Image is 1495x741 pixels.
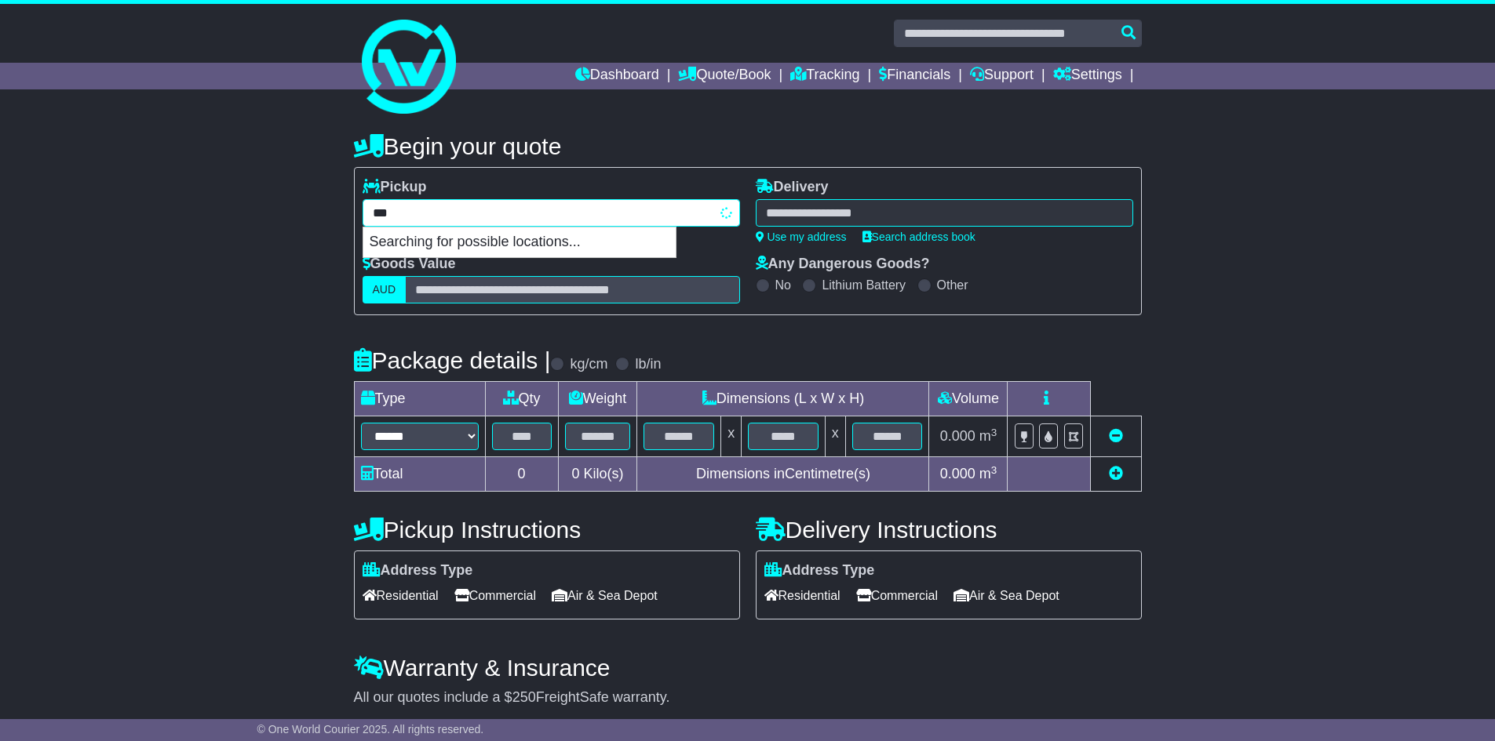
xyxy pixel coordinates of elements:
[363,256,456,273] label: Goods Value
[558,457,637,492] td: Kilo(s)
[764,562,875,579] label: Address Type
[1053,63,1122,89] a: Settings
[575,63,659,89] a: Dashboard
[485,457,558,492] td: 0
[558,382,637,416] td: Weight
[678,63,771,89] a: Quote/Book
[354,347,551,373] h4: Package details |
[363,199,740,227] typeahead: Please provide city
[637,457,929,492] td: Dimensions in Centimetre(s)
[363,583,439,608] span: Residential
[454,583,536,608] span: Commercial
[363,179,427,196] label: Pickup
[991,464,997,476] sup: 3
[363,276,407,303] label: AUD
[756,231,847,243] a: Use my address
[979,428,997,444] span: m
[856,583,938,608] span: Commercial
[862,231,975,243] a: Search address book
[775,278,791,292] label: No
[764,583,840,608] span: Residential
[637,382,929,416] td: Dimensions (L x W x H)
[485,382,558,416] td: Qty
[552,583,658,608] span: Air & Sea Depot
[354,689,1142,706] div: All our quotes include a $ FreightSafe warranty.
[991,427,997,438] sup: 3
[1109,466,1123,481] a: Add new item
[937,278,968,292] label: Other
[940,428,975,444] span: 0.000
[979,466,997,481] span: m
[354,133,1142,159] h4: Begin your quote
[790,63,859,89] a: Tracking
[363,562,473,579] label: Address Type
[721,416,742,457] td: x
[756,517,1142,543] h4: Delivery Instructions
[354,655,1142,681] h4: Warranty & Insurance
[635,356,661,373] label: lb/in
[363,227,676,257] p: Searching for possible locations...
[929,382,1008,416] td: Volume
[571,466,579,481] span: 0
[354,382,485,416] td: Type
[756,179,829,196] label: Delivery
[954,583,1059,608] span: Air & Sea Depot
[1109,428,1123,444] a: Remove this item
[354,517,740,543] h4: Pickup Instructions
[940,466,975,481] span: 0.000
[512,689,536,705] span: 250
[822,278,906,292] label: Lithium Battery
[756,256,930,273] label: Any Dangerous Goods?
[570,356,607,373] label: kg/cm
[970,63,1034,89] a: Support
[879,63,950,89] a: Financials
[825,416,845,457] td: x
[354,457,485,492] td: Total
[257,723,484,736] span: © One World Courier 2025. All rights reserved.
